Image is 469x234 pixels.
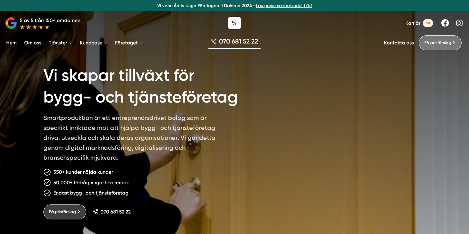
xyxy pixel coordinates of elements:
a: Få prisförslag [43,204,86,219]
a: Karriär 2st [405,19,433,27]
p: 350+ kunder nöjda kunder [53,168,113,176]
p: 50,000+ förfrågningar levererade [53,179,129,186]
a: 070 681 52 22 [208,37,261,49]
a: 070 681 52 22 [92,209,131,215]
a: Hem [5,35,18,51]
p: Smartproduktion är ett entreprenörsdrivet bolag som är specifikt inriktade mot att hjälpa bygg- o... [43,113,222,165]
a: Läs pressmeddelandet här! [256,3,312,8]
p: 5 av 5 från 150+ omdömen [20,16,80,24]
p: Endast bygg- och tjänsteföretag [53,189,128,197]
span: Få prisförslag [49,209,76,215]
span: Karriär [405,20,420,26]
p: Vi vann Årets Unga Företagare i Dalarna 2024 – [2,2,467,9]
a: Kundcase [78,35,109,51]
span: 070 681 52 22 [219,37,258,46]
span: 070 681 52 22 [100,209,131,215]
span: Få prisförslag [424,39,451,46]
h1: Vi skapar tillväxt för bygg- och tjänsteföretag [43,57,260,113]
a: Kontakta oss [384,40,414,46]
span: 2st [423,19,433,27]
a: Få prisförslag [419,35,462,50]
a: Tjänster [47,35,74,51]
a: Företaget [114,35,144,51]
a: Om oss [23,35,42,51]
